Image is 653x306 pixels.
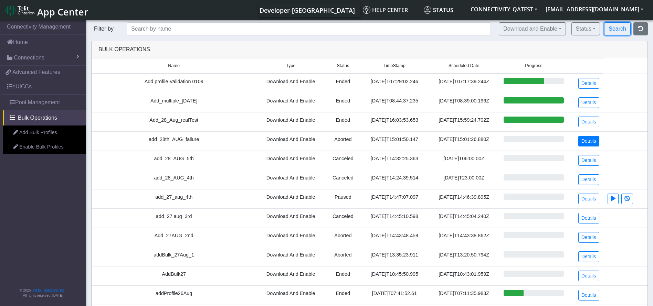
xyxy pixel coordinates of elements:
a: Details [578,194,599,204]
td: Ended [325,74,361,93]
td: [DATE]T10:43:01.959Z [428,266,499,285]
td: Download And Enable [256,208,325,228]
td: Download And Enable [256,74,325,93]
td: [DATE]T14:47:07.097 [361,189,428,208]
td: Add profile Validation 0109 [92,74,256,93]
td: Aborted [325,131,361,151]
td: Download And Enable [256,131,325,151]
a: Details [578,155,599,166]
td: Canceled [325,208,361,228]
a: Details [578,290,599,300]
td: Ended [325,266,361,285]
td: add_28_AUG_4th [92,170,256,189]
a: Bulk Operations [3,110,86,125]
td: [DATE]T07:29:02.246 [361,74,428,93]
td: Aborted [325,247,361,266]
button: [EMAIL_ADDRESS][DOMAIN_NAME] [541,3,647,15]
td: Canceled [325,170,361,189]
img: logo-telit-cinterion-gw-new.png [6,5,34,16]
span: Developer-[GEOGRAPHIC_DATA] [260,6,355,14]
td: addProfile26Aug [92,285,256,305]
td: Download And Enable [256,228,325,247]
button: Status [571,22,600,35]
a: Status [421,3,466,17]
span: Name [168,63,180,69]
input: Search by name [127,22,491,35]
button: Download and Enable [499,22,566,35]
a: Pool Management [3,95,86,110]
td: [DATE]T07:17:39.244Z [428,74,499,93]
a: Enable Bulk Profiles [3,140,86,154]
td: Download And Enable [256,247,325,266]
td: [DATE]T15:01:26.880Z [428,131,499,151]
span: Bulk Operations [18,114,57,122]
button: CONNECTIVITY_QATEST [466,3,541,15]
span: Help center [363,6,408,14]
td: [DATE]T15:01:50.147 [361,131,428,151]
td: [DATE]T14:32:25.363 [361,151,428,170]
span: Status [337,63,349,69]
td: add_28_AUG_5th [92,151,256,170]
a: Details [578,136,599,146]
td: [DATE]T14:24:39.514 [361,170,428,189]
td: AddBulk27 [92,266,256,285]
td: [DATE]T16:03:53.653 [361,112,428,131]
td: [DATE]T13:35:23.911 [361,247,428,266]
a: App Center [6,3,87,18]
td: add_27 aug_3rd [92,208,256,228]
a: Details [578,97,599,108]
td: Ended [325,112,361,131]
span: Scheduled Date [449,63,480,69]
a: Details [578,78,599,89]
td: Download And Enable [256,285,325,305]
td: Download And Enable [256,151,325,170]
a: Details [578,232,599,243]
td: add_27_aug_4th [92,189,256,208]
td: [DATE]T14:43:48.459 [361,228,428,247]
td: [DATE]T08:44:37.235 [361,93,428,112]
div: Bulk Operations [93,45,646,54]
td: [DATE]T15:59:24.702Z [428,112,499,131]
img: status.svg [424,6,431,14]
a: Details [578,213,599,223]
span: Status [424,6,453,14]
td: Download And Enable [256,189,325,208]
td: [DATE]T14:45:10.598 [361,208,428,228]
a: Details [578,271,599,281]
span: Progress [525,63,542,69]
td: Ended [325,93,361,112]
td: [DATE]T07:41:52.61 [361,285,428,305]
td: addBulk_27Aug_1 [92,247,256,266]
span: Advanced Features [12,68,60,76]
a: Add Bulk Profiles [3,125,86,140]
a: Details [578,117,599,127]
td: [DATE]T23:00:00Z [428,170,499,189]
td: Canceled [325,151,361,170]
td: [DATE]T13:20:50.794Z [428,247,499,266]
td: [DATE]T06:00:00Z [428,151,499,170]
td: Download And Enable [256,93,325,112]
td: Ended [325,285,361,305]
span: Filter by [91,26,116,32]
td: [DATE]T14:46:39.895Z [428,189,499,208]
td: Download And Enable [256,170,325,189]
a: Help center [360,3,421,17]
a: Your current platform instance [259,3,355,17]
span: Type [286,63,295,69]
a: Telit IoT Solutions, Inc. [31,288,65,292]
td: add_28th_AUG_failure [92,131,256,151]
td: [DATE]T14:43:38.862Z [428,228,499,247]
span: App Center [37,6,88,18]
a: Details [578,251,599,262]
button: Search [604,22,631,35]
td: Paused [325,189,361,208]
td: Add_multiple_[DATE] [92,93,256,112]
span: TimeStamp [383,63,406,69]
span: Connections [14,54,44,62]
td: Aborted [325,228,361,247]
td: Add_28_Aug_realTest [92,112,256,131]
td: [DATE]T14:45:04.240Z [428,208,499,228]
td: [DATE]T10:45:50.995 [361,266,428,285]
td: Download And Enable [256,266,325,285]
td: Download And Enable [256,112,325,131]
